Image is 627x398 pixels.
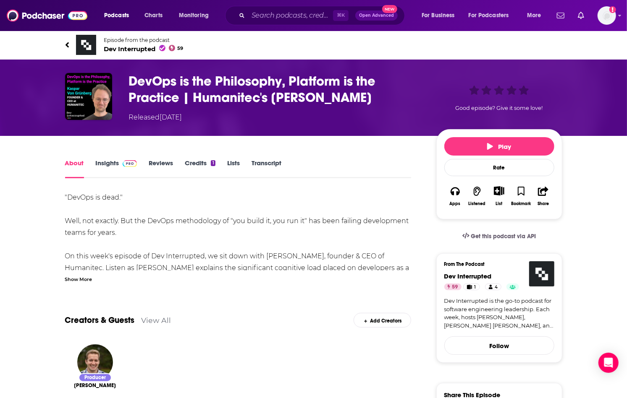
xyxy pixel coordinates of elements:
[444,297,554,330] a: Dev Interrupted is the go-to podcast for software engineering leadership. Each week, hosts [PERSO...
[139,9,168,22] a: Charts
[444,284,462,290] a: 59
[77,344,113,380] img: Conor Bronsdon
[510,181,532,211] button: Bookmark
[452,283,458,291] span: 59
[575,8,588,23] a: Show notifications dropdown
[527,10,541,21] span: More
[333,10,349,21] span: ⌘ K
[173,9,220,22] button: open menu
[487,143,511,151] span: Play
[511,201,531,206] div: Bookmark
[598,353,619,373] div: Open Intercom Messenger
[532,181,554,211] button: Share
[65,73,112,120] img: DevOps is the Philosophy, Platform is the Practice | Humanitec's Kaspar von Grünberg
[444,137,554,156] button: Play
[354,313,411,328] div: Add Creators
[227,159,240,178] a: Lists
[252,159,281,178] a: Transcript
[456,226,543,247] a: Get this podcast via API
[598,6,616,25] button: Show profile menu
[538,201,549,206] div: Share
[475,283,476,291] span: 1
[450,201,461,206] div: Apps
[463,284,480,290] a: 1
[144,10,163,21] span: Charts
[142,316,171,325] a: View All
[65,159,84,178] a: About
[598,6,616,25] span: Logged in as LaurenOlvera101
[496,201,503,206] div: List
[211,160,215,166] div: 1
[444,181,466,211] button: Apps
[444,336,554,355] button: Follow
[98,9,140,22] button: open menu
[422,10,455,21] span: For Business
[179,10,209,21] span: Monitoring
[609,6,616,13] svg: Add a profile image
[444,261,548,267] h3: From The Podcast
[129,73,423,106] h1: DevOps is the Philosophy, Platform is the Practice | Humanitec's Kaspar von Grünberg
[96,159,137,178] a: InsightsPodchaser Pro
[456,105,543,111] span: Good episode? Give it some love!
[104,45,184,53] span: Dev Interrupted
[382,5,397,13] span: New
[104,10,129,21] span: Podcasts
[598,6,616,25] img: User Profile
[129,112,182,122] div: Released [DATE]
[469,10,509,21] span: For Podcasters
[177,47,183,50] span: 59
[149,159,173,178] a: Reviews
[104,37,184,43] span: Episode from the podcast
[248,9,333,22] input: Search podcasts, credits, & more...
[471,233,536,240] span: Get this podcast via API
[123,160,137,167] img: Podchaser Pro
[554,8,568,23] a: Show notifications dropdown
[233,6,413,25] div: Search podcasts, credits, & more...
[485,284,501,290] a: 4
[521,9,552,22] button: open menu
[463,9,521,22] button: open menu
[359,13,394,18] span: Open Advanced
[65,315,135,325] a: Creators & Guests
[416,9,465,22] button: open menu
[185,159,215,178] a: Credits1
[491,186,508,195] button: Show More Button
[488,181,510,211] div: Show More ButtonList
[79,373,112,382] div: Producer
[495,283,498,291] span: 4
[444,272,492,280] a: Dev Interrupted
[65,35,562,55] a: Dev InterruptedEpisode from the podcastDev Interrupted59
[355,10,398,21] button: Open AdvancedNew
[74,382,116,389] span: [PERSON_NAME]
[529,261,554,286] img: Dev Interrupted
[466,181,488,211] button: Listened
[74,382,116,389] a: Conor Bronsdon
[444,159,554,176] div: Rate
[469,201,486,206] div: Listened
[76,35,96,55] img: Dev Interrupted
[7,8,87,23] img: Podchaser - Follow, Share and Rate Podcasts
